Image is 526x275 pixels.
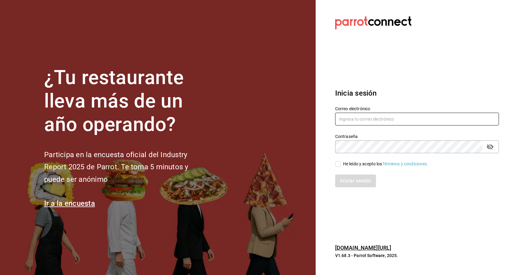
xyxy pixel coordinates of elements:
a: [DOMAIN_NAME][URL] [335,245,391,251]
div: He leído y acepto los [343,161,428,167]
label: Contraseña [335,134,499,139]
h3: Inicia sesión [335,88,499,99]
label: Correo electrónico [335,107,499,111]
h2: Participa en la encuesta oficial del Industry Report 2025 de Parrot. Te toma 5 minutos y puede se... [44,149,209,186]
p: V1.68.3 - Parrot Software, 2025. [335,252,499,259]
button: passwordField [485,142,495,152]
a: Ir a la encuesta [44,199,95,208]
input: Ingresa tu correo electrónico [335,113,499,125]
h1: ¿Tu restaurante lleva más de un año operando? [44,66,209,136]
a: Términos y condiciones. [382,161,428,166]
